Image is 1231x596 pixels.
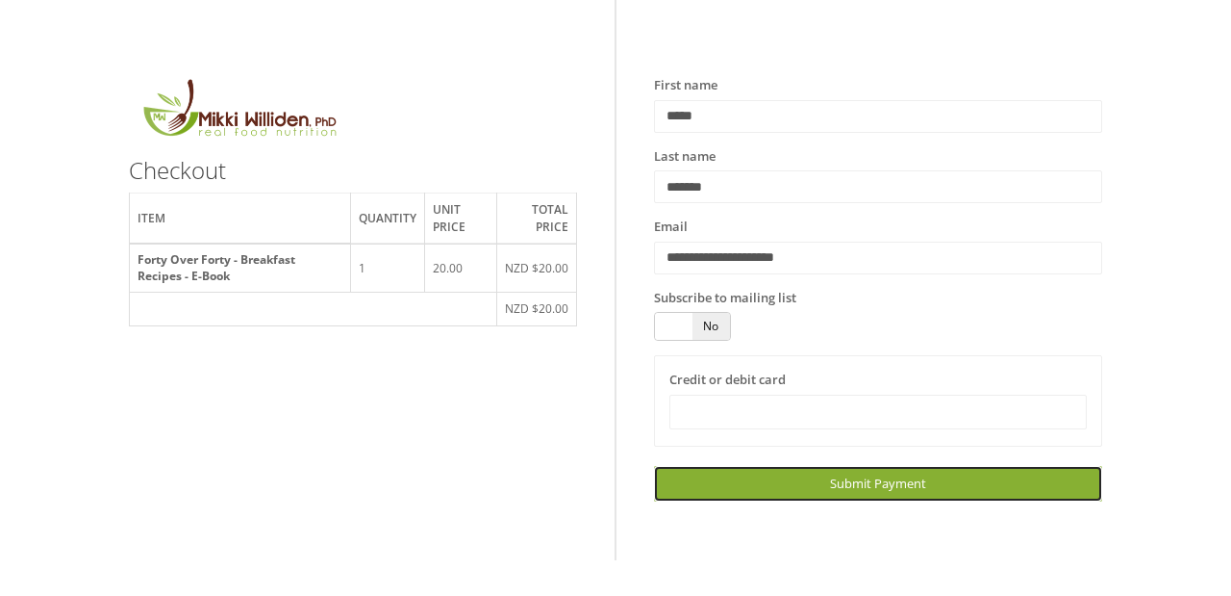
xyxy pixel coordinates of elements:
img: MikkiLogoMain.png [129,76,348,148]
td: 1 [350,244,424,293]
a: Submit Payment [654,466,1102,502]
label: Email [654,218,688,237]
label: Credit or debit card [669,371,786,390]
label: Subscribe to mailing list [654,289,796,308]
th: Unit price [424,194,496,244]
th: Total price [497,194,577,244]
iframe: Secure card payment input frame [682,403,1074,420]
td: NZD $20.00 [497,244,577,293]
td: NZD $20.00 [497,293,577,325]
h3: Checkout [129,158,577,183]
td: 20.00 [424,244,496,293]
label: Last name [654,147,716,167]
span: No [692,313,730,340]
th: Forty Over Forty - Breakfast Recipes - E-Book [130,244,351,293]
label: First name [654,76,717,95]
th: Quantity [350,194,424,244]
th: Item [130,194,351,244]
